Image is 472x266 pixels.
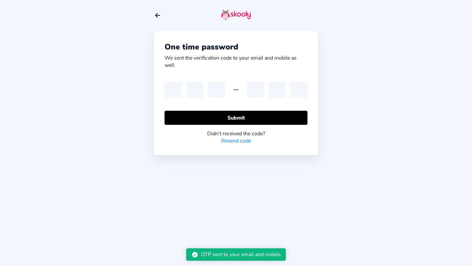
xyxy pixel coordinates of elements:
div: OTP sent to your email and mobile [201,251,281,258]
ion-icon: remove outline [232,86,240,94]
button: arrow back outline [154,12,161,19]
button: Submit [165,111,307,125]
ion-icon: checkmark circle [191,251,198,258]
div: We sent the verification code to your email and mobile as well. [165,54,307,69]
div: Didn't received the code? [165,130,307,137]
a: Resend code [221,137,251,144]
div: One time password [165,42,307,52]
img: skooly-logo.png [221,9,251,20]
